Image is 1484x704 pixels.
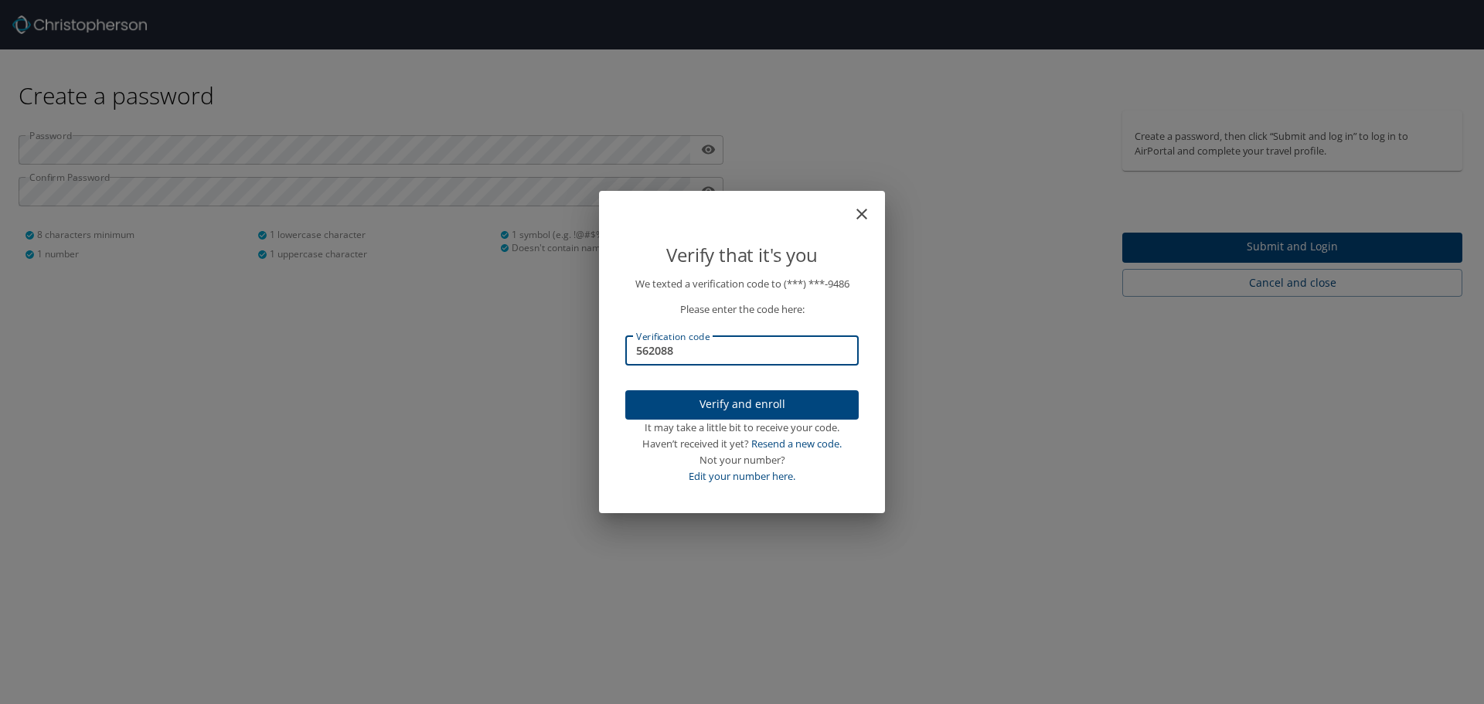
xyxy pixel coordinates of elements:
[689,469,795,483] a: Edit your number here.
[625,301,859,318] p: Please enter the code here:
[860,197,879,216] button: close
[625,452,859,468] div: Not your number?
[638,395,846,414] span: Verify and enroll
[625,240,859,270] p: Verify that it's you
[625,390,859,420] button: Verify and enroll
[625,436,859,452] div: Haven’t received it yet?
[751,437,842,451] a: Resend a new code.
[625,276,859,292] p: We texted a verification code to (***) ***- 9486
[625,420,859,436] div: It may take a little bit to receive your code.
